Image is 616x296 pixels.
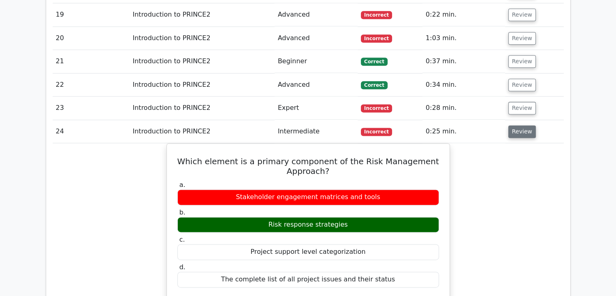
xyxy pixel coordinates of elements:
span: Incorrect [361,11,392,19]
span: Incorrect [361,104,392,112]
td: 20 [53,27,130,50]
div: Risk response strategies [177,217,439,233]
td: Beginner [275,50,358,73]
button: Review [508,32,536,45]
td: Introduction to PRINCE2 [129,50,274,73]
td: 0:34 min. [422,73,505,97]
span: d. [179,263,185,271]
div: Stakeholder engagement matrices and tools [177,189,439,205]
td: 0:37 min. [422,50,505,73]
span: c. [179,236,185,243]
td: Introduction to PRINCE2 [129,73,274,97]
td: Introduction to PRINCE2 [129,27,274,50]
td: 23 [53,97,130,120]
div: Project support level categorization [177,244,439,260]
td: Introduction to PRINCE2 [129,3,274,26]
td: 22 [53,73,130,97]
td: Advanced [275,73,358,97]
button: Review [508,79,536,91]
td: Advanced [275,27,358,50]
span: a. [179,181,185,189]
td: 21 [53,50,130,73]
button: Review [508,102,536,114]
td: 1:03 min. [422,27,505,50]
td: 0:22 min. [422,3,505,26]
td: Advanced [275,3,358,26]
button: Review [508,9,536,21]
td: Intermediate [275,120,358,143]
td: 0:25 min. [422,120,505,143]
span: Incorrect [361,34,392,43]
span: Correct [361,58,387,66]
td: Introduction to PRINCE2 [129,120,274,143]
span: b. [179,208,185,216]
button: Review [508,125,536,138]
td: Expert [275,97,358,120]
td: 0:28 min. [422,97,505,120]
button: Review [508,55,536,68]
span: Correct [361,81,387,89]
div: The complete list of all project issues and their status [177,272,439,287]
td: 19 [53,3,130,26]
td: 24 [53,120,130,143]
span: Incorrect [361,128,392,136]
h5: Which element is a primary component of the Risk Management Approach? [177,157,440,176]
td: Introduction to PRINCE2 [129,97,274,120]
